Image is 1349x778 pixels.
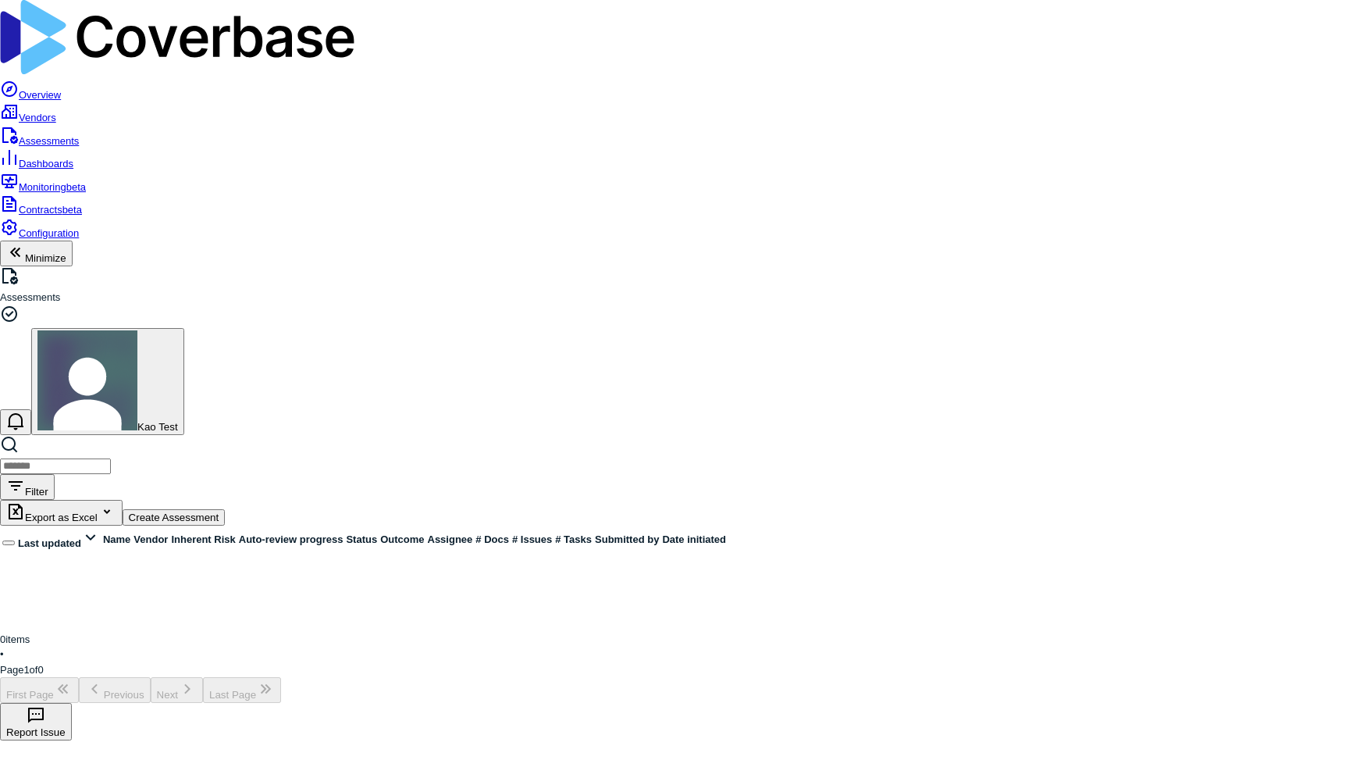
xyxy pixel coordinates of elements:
button: Create Assessment [123,509,226,526]
div: Outcome [380,532,424,548]
div: Date initiated [662,532,726,548]
span: Previous [104,689,144,701]
span: Next [157,689,178,701]
span: Last Page [209,689,256,701]
div: Name [103,532,130,548]
span: Kao Test [137,421,178,433]
span: Report Issue [6,726,66,738]
span: Filter [25,486,48,498]
span: Monitoring [19,181,86,193]
span: beta [66,181,86,193]
div: # Docs [475,532,509,548]
div: Status [346,532,377,548]
span: beta [62,204,82,216]
button: Kao Test avatarKao Test [31,328,184,435]
span: Assessments [19,135,79,147]
span: Minimize [25,252,66,264]
span: Overview [19,89,61,101]
button: Previous [79,677,151,703]
div: Submitted by [595,532,659,548]
div: Assignee [428,532,473,548]
span: Vendors [19,112,56,123]
span: Configuration [19,227,79,239]
div: Auto-review progress [239,532,343,548]
img: Kao Test avatar [37,330,137,430]
span: First Page [6,689,54,701]
span: Dashboards [19,158,73,170]
span: Contracts [19,204,82,216]
div: # Tasks [555,532,592,548]
div: Vendor [133,532,168,548]
div: Inherent Risk [171,532,235,548]
div: Last updated [18,528,100,551]
button: Last Page [203,677,281,703]
div: # Issues [512,532,552,548]
button: Next [151,677,203,703]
